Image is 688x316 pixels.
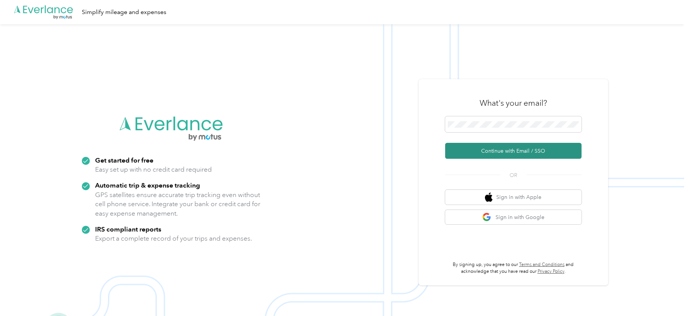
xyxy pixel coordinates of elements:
img: google logo [482,213,492,222]
p: Export a complete record of your trips and expenses. [95,234,252,243]
button: apple logoSign in with Apple [445,190,582,205]
strong: Automatic trip & expense tracking [95,181,200,189]
strong: IRS compliant reports [95,225,161,233]
p: By signing up, you agree to our and acknowledge that you have read our . [445,261,582,275]
img: apple logo [485,192,493,202]
p: GPS satellites ensure accurate trip tracking even without cell phone service. Integrate your bank... [95,190,261,218]
a: Terms and Conditions [519,262,564,268]
a: Privacy Policy [538,269,564,274]
strong: Get started for free [95,156,153,164]
button: Continue with Email / SSO [445,143,582,159]
span: OR [500,171,527,179]
p: Easy set up with no credit card required [95,165,212,174]
h3: What's your email? [480,98,547,108]
button: google logoSign in with Google [445,210,582,225]
div: Simplify mileage and expenses [82,8,166,17]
